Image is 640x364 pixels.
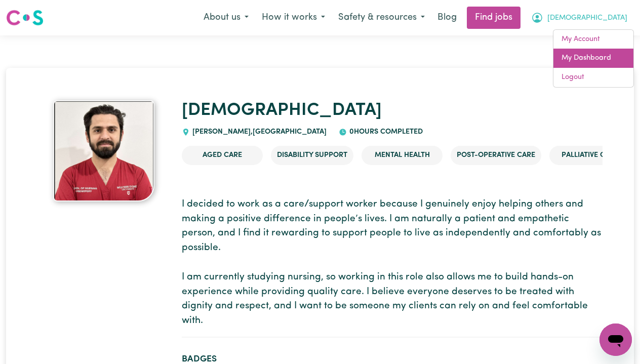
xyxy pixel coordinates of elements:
img: Careseekers logo [6,9,44,27]
li: Palliative care [549,146,630,165]
a: Find jobs [467,7,521,29]
a: Logout [553,68,633,87]
button: My Account [525,7,634,28]
a: Careseekers logo [6,6,44,29]
li: Mental Health [362,146,443,165]
li: Aged Care [182,146,263,165]
button: About us [197,7,255,28]
a: [DEMOGRAPHIC_DATA] [182,102,382,119]
img: Muhammad [53,100,154,201]
p: I decided to work as a care/support worker because I genuinely enjoy helping others and making a ... [182,197,603,329]
li: Post-operative care [451,146,541,165]
button: How it works [255,7,332,28]
button: Safety & resources [332,7,431,28]
span: 0 hours completed [347,128,423,136]
a: Muhammad 's profile picture' [37,100,170,201]
span: [DEMOGRAPHIC_DATA] [547,13,627,24]
a: Blog [431,7,463,29]
a: My Account [553,30,633,49]
a: My Dashboard [553,49,633,68]
span: [PERSON_NAME] , [GEOGRAPHIC_DATA] [190,128,327,136]
iframe: Button to launch messaging window [599,323,632,356]
div: My Account [553,29,634,88]
li: Disability Support [271,146,353,165]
